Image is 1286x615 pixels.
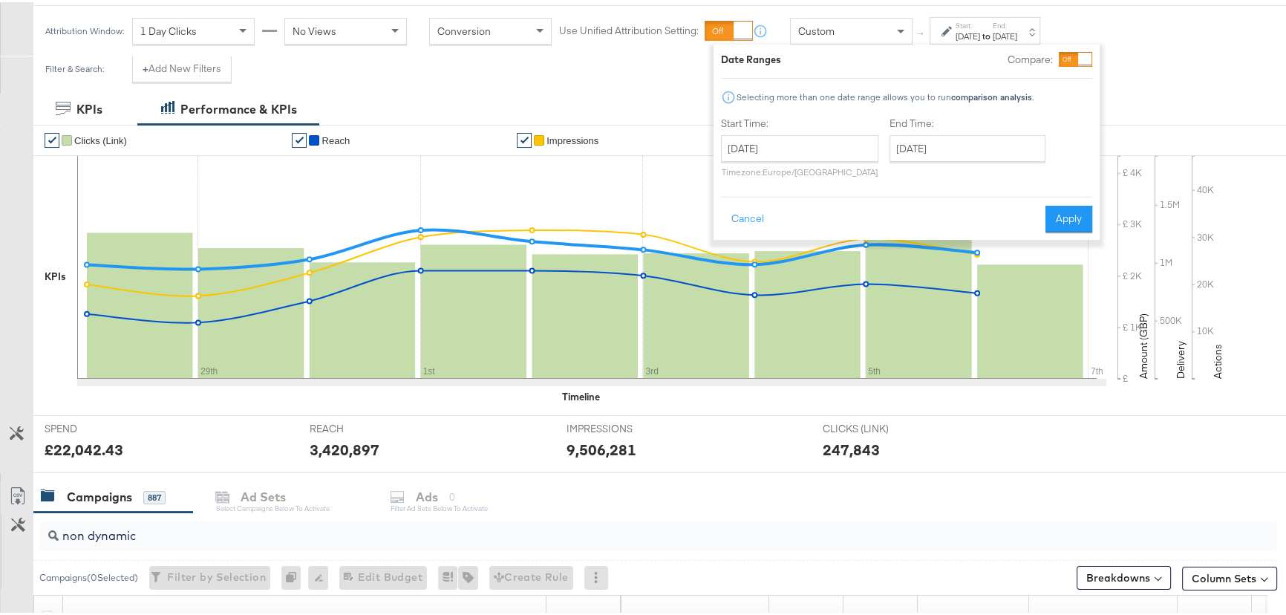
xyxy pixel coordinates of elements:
[45,24,125,34] div: Attribution Window:
[132,53,232,80] button: +Add New Filters
[45,437,123,458] div: £22,042.43
[45,62,105,72] div: Filter & Search:
[281,564,308,588] div: 0
[798,22,835,36] span: Custom
[562,388,600,402] div: Timeline
[437,22,491,36] span: Conversion
[321,133,350,144] span: Reach
[180,99,297,116] div: Performance & KPIs
[721,204,774,230] button: Cancel
[721,164,878,175] p: Timezone: Europe/[GEOGRAPHIC_DATA]
[1137,311,1150,377] text: Amount (GBP)
[1045,204,1092,230] button: Apply
[1211,342,1224,377] text: Actions
[823,437,880,458] div: 247,843
[993,28,1017,40] div: [DATE]
[143,489,166,502] div: 887
[546,133,598,144] span: Impressions
[45,267,66,282] div: KPIs
[310,437,379,458] div: 3,420,897
[956,28,980,40] div: [DATE]
[980,28,993,39] strong: to
[1174,339,1187,377] text: Delivery
[293,22,336,36] span: No Views
[310,420,421,434] span: REACH
[45,420,156,434] span: SPEND
[567,437,636,458] div: 9,506,281
[67,487,132,504] div: Campaigns
[736,90,1034,100] div: Selecting more than one date range allows you to run .
[76,99,102,116] div: KPIs
[823,420,934,434] span: CLICKS (LINK)
[1182,564,1277,588] button: Column Sets
[74,133,127,144] span: Clicks (Link)
[59,513,1165,542] input: Search Campaigns by Name, ID or Objective
[951,89,1032,100] strong: comparison analysis
[914,29,928,34] span: ↑
[993,19,1017,28] label: End:
[45,131,59,146] a: ✔
[39,569,138,582] div: Campaigns ( 0 Selected)
[1008,51,1053,65] label: Compare:
[721,114,878,128] label: Start Time:
[143,59,148,74] strong: +
[956,19,980,28] label: Start:
[559,22,699,36] label: Use Unified Attribution Setting:
[1077,564,1171,588] button: Breakdowns
[140,22,197,36] span: 1 Day Clicks
[721,51,781,65] div: Date Ranges
[890,114,1051,128] label: End Time:
[292,131,307,146] a: ✔
[517,131,532,146] a: ✔
[567,420,678,434] span: IMPRESSIONS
